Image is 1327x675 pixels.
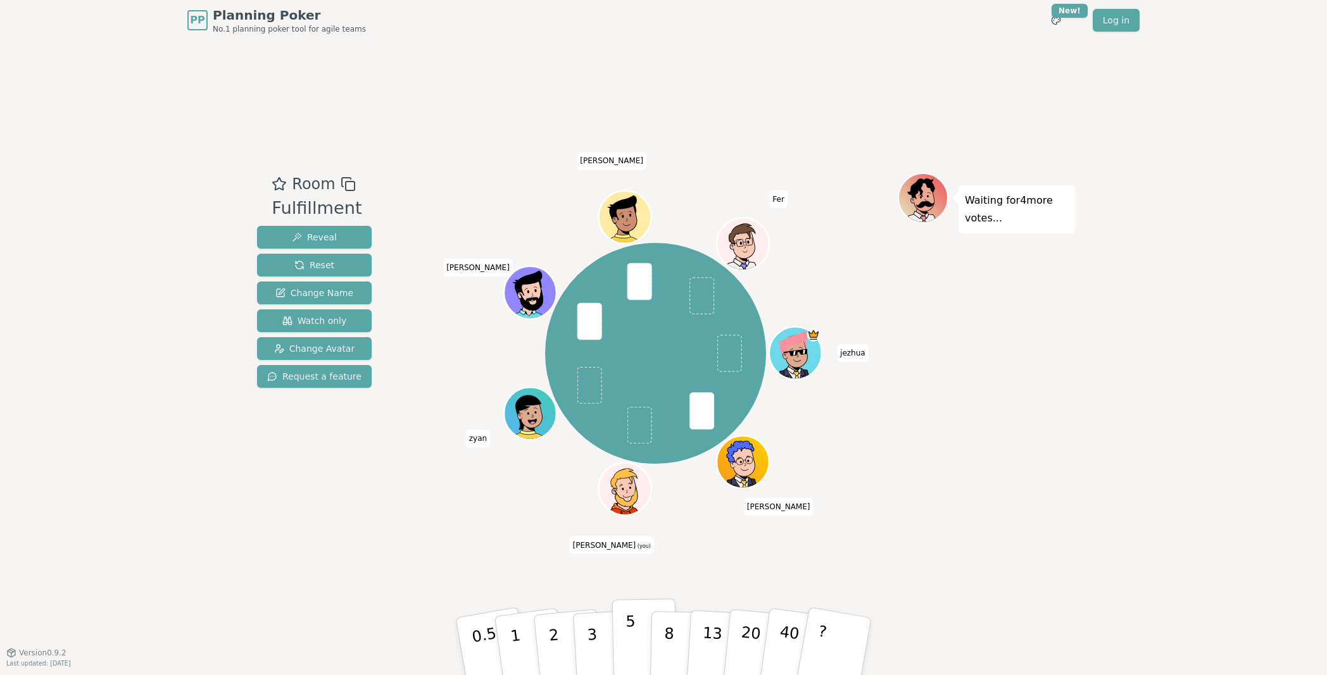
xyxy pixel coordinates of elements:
div: Fulfillment [272,195,362,221]
div: New! [1052,4,1088,18]
span: Click to change your name [744,499,814,516]
button: Add as favourite [272,173,287,195]
span: Request a feature [267,370,362,383]
span: No.1 planning poker tool for agile teams [213,24,366,34]
button: Request a feature [257,365,372,388]
span: Click to change your name [466,430,490,447]
span: Click to change your name [837,344,869,362]
button: Reset [257,254,372,276]
span: PP [190,13,204,28]
button: Watch only [257,309,372,332]
span: Reset [294,259,334,271]
a: Log in [1093,9,1140,32]
span: Click to change your name [577,152,646,170]
span: Change Avatar [274,342,355,355]
span: Last updated: [DATE] [6,660,71,667]
button: Change Avatar [257,337,372,360]
a: PPPlanning PokerNo.1 planning poker tool for agile teams [187,6,366,34]
button: Version0.9.2 [6,648,66,658]
span: Watch only [282,314,347,327]
span: Version 0.9.2 [19,648,66,658]
p: Waiting for 4 more votes... [965,192,1069,227]
button: Reveal [257,226,372,249]
button: New! [1045,9,1067,32]
span: Change Name [275,287,353,299]
span: (you) [636,543,651,549]
span: Click to change your name [769,190,788,208]
span: Room [292,173,335,195]
button: Change Name [257,282,372,304]
span: Click to change your name [443,259,513,276]
span: Planning Poker [213,6,366,24]
span: jezhua is the host [807,328,820,342]
span: Reveal [292,231,337,244]
span: Click to change your name [570,536,654,554]
button: Click to change your avatar [600,464,649,514]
